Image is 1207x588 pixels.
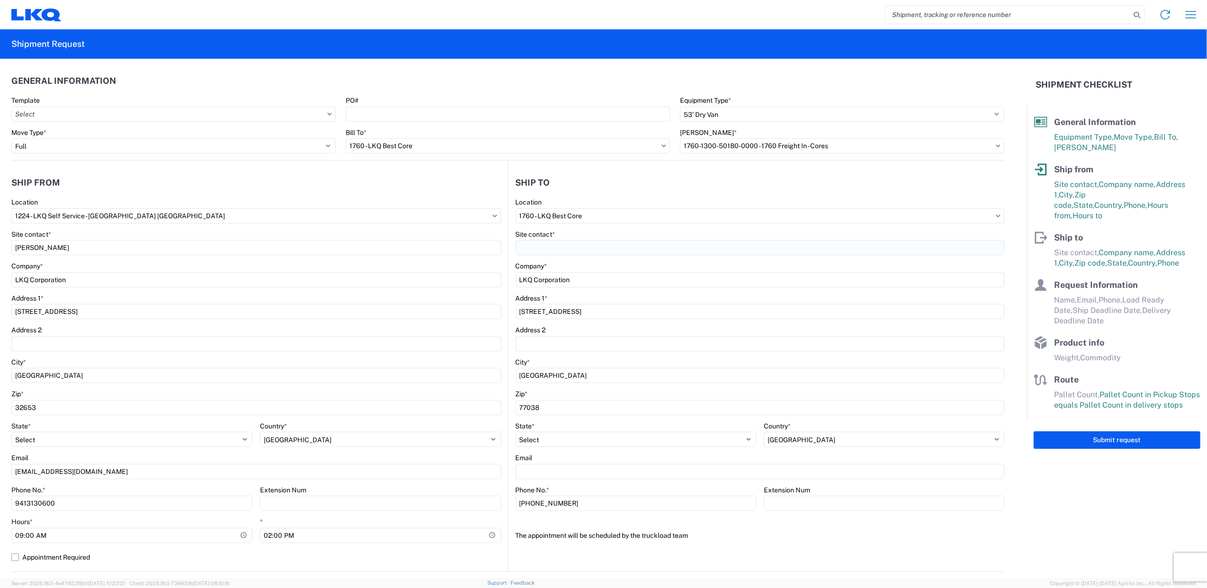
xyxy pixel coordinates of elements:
[11,326,42,334] label: Address 2
[516,326,546,334] label: Address 2
[11,198,38,206] label: Location
[1059,190,1074,199] span: City,
[346,138,670,153] input: Select
[11,517,33,526] label: Hours
[1036,79,1132,90] h2: Shipment Checklist
[516,262,547,270] label: Company
[1074,258,1107,267] span: Zip code,
[1107,258,1128,267] span: State,
[1080,353,1121,362] span: Commodity
[11,208,501,223] input: Select
[516,486,550,494] label: Phone No.
[1054,353,1080,362] span: Weight,
[1099,295,1122,304] span: Phone,
[1154,133,1178,142] span: Bill To,
[11,96,40,105] label: Template
[11,76,116,86] h2: General Information
[1054,338,1104,347] span: Product info
[88,580,125,586] span: [DATE] 10:23:21
[11,178,60,187] h2: Ship from
[193,580,230,586] span: [DATE] 08:10:16
[1128,258,1157,267] span: Country,
[1054,180,1099,189] span: Site contact,
[1059,258,1074,267] span: City,
[1054,390,1100,399] span: Pallet Count,
[1054,164,1093,174] span: Ship from
[11,230,51,239] label: Site contact
[764,486,810,494] label: Extension Num
[11,486,45,494] label: Phone No.
[1099,248,1156,257] span: Company name,
[516,198,542,206] label: Location
[1073,201,1094,210] span: State,
[510,580,535,586] a: Feedback
[346,128,367,137] label: Bill To
[11,358,26,366] label: City
[516,528,688,543] label: The appointment will be scheduled by the truckload team
[487,580,511,586] a: Support
[516,390,528,398] label: Zip
[1054,390,1200,410] span: Pallet Count in Pickup Stops equals Pallet Count in delivery stops
[680,138,1004,153] input: Select
[1157,258,1179,267] span: Phone
[516,454,533,462] label: Email
[1077,295,1099,304] span: Email,
[1054,248,1099,257] span: Site contact,
[1099,180,1156,189] span: Company name,
[1073,211,1102,220] span: Hours to
[516,178,550,187] h2: Ship to
[11,294,44,303] label: Address 1
[516,230,555,239] label: Site contact
[1054,280,1138,290] span: Request Information
[1124,201,1147,210] span: Phone,
[11,422,31,430] label: State
[516,208,1005,223] input: Select
[260,422,287,430] label: Country
[11,390,24,398] label: Zip
[1054,117,1136,127] span: General Information
[346,96,358,105] label: PO#
[516,358,530,366] label: City
[764,422,791,430] label: Country
[1054,143,1116,152] span: [PERSON_NAME]
[885,6,1130,24] input: Shipment, tracking or reference number
[11,38,85,50] h2: Shipment Request
[11,550,501,565] label: Appointment Required
[1054,133,1114,142] span: Equipment Type,
[260,486,306,494] label: Extension Num
[680,96,731,105] label: Equipment Type
[516,422,535,430] label: State
[11,128,46,137] label: Move Type
[1073,306,1142,315] span: Ship Deadline Date,
[11,580,125,586] span: Server: 2025.18.0-4e47823f9d1
[11,107,336,122] input: Select
[1094,201,1124,210] span: Country,
[11,262,43,270] label: Company
[516,294,548,303] label: Address 1
[129,580,230,586] span: Client: 2025.18.0-7346316
[1034,431,1200,449] button: Submit request
[1050,579,1196,588] span: Copyright © [DATE]-[DATE] Agistix Inc., All Rights Reserved
[1054,374,1079,384] span: Route
[11,454,28,462] label: Email
[1114,133,1154,142] span: Move Type,
[1054,295,1077,304] span: Name,
[680,128,737,137] label: [PERSON_NAME]
[1054,232,1083,242] span: Ship to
